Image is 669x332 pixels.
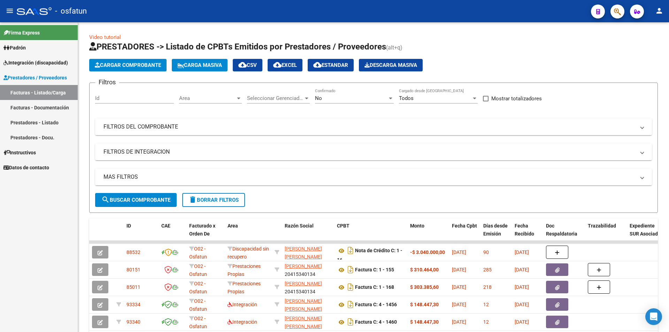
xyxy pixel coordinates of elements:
[483,223,508,237] span: Días desde Emisión
[225,218,272,249] datatable-header-cell: Area
[285,246,322,260] span: [PERSON_NAME] [PERSON_NAME]
[95,77,119,87] h3: Filtros
[355,267,394,273] strong: Factura C: 1 - 155
[543,218,585,249] datatable-header-cell: Doc Respaldatoria
[515,302,529,307] span: [DATE]
[285,263,322,269] span: [PERSON_NAME]
[172,59,228,71] button: Carga Masiva
[285,223,314,229] span: Razón Social
[285,281,322,286] span: [PERSON_NAME]
[410,284,439,290] strong: $ 303.385,60
[355,319,397,325] strong: Factura C: 4 - 1460
[3,59,68,67] span: Integración (discapacidad)
[334,218,407,249] datatable-header-cell: CPBT
[410,267,439,272] strong: $ 310.464,00
[182,193,245,207] button: Borrar Filtros
[452,249,466,255] span: [DATE]
[483,267,492,272] span: 285
[282,218,334,249] datatable-header-cell: Razón Social
[103,173,635,181] mat-panel-title: MAS FILTROS
[247,95,303,101] span: Seleccionar Gerenciador
[95,169,652,185] mat-expansion-panel-header: MAS FILTROS
[126,267,140,272] span: 80151
[6,7,14,15] mat-icon: menu
[585,218,627,249] datatable-header-cell: Trazabilidad
[512,218,543,249] datatable-header-cell: Fecha Recibido
[273,62,297,68] span: EXCEL
[399,95,414,101] span: Todos
[285,297,331,312] div: 27326143451
[452,319,466,325] span: [DATE]
[3,74,67,82] span: Prestadores / Proveedores
[273,61,282,69] mat-icon: cloud_download
[285,298,322,312] span: [PERSON_NAME] [PERSON_NAME]
[285,315,331,329] div: 27326143451
[346,299,355,310] i: Descargar documento
[161,223,170,229] span: CAE
[3,29,40,37] span: Firma Express
[452,223,477,229] span: Fecha Cpbt
[364,62,417,68] span: Descarga Masiva
[410,302,439,307] strong: $ 148.447,30
[337,248,402,263] strong: Nota de Crédito C: 1 - 16
[359,59,423,71] button: Descarga Masiva
[228,223,238,229] span: Area
[285,280,331,294] div: 20415340134
[515,284,529,290] span: [DATE]
[449,218,480,249] datatable-header-cell: Fecha Cpbt
[630,223,661,237] span: Expediente SUR Asociado
[126,223,131,229] span: ID
[126,302,140,307] span: 93334
[346,316,355,327] i: Descargar documento
[315,95,322,101] span: No
[627,218,665,249] datatable-header-cell: Expediente SUR Asociado
[483,319,489,325] span: 12
[483,249,489,255] span: 90
[410,223,424,229] span: Monto
[410,319,439,325] strong: $ 148.447,30
[546,223,577,237] span: Doc Respaldatoria
[228,319,257,325] span: Integración
[588,223,616,229] span: Trazabilidad
[480,218,512,249] datatable-header-cell: Días desde Emisión
[189,197,239,203] span: Borrar Filtros
[355,285,394,290] strong: Factura C: 1 - 168
[346,264,355,275] i: Descargar documento
[228,246,269,260] span: Discapacidad sin recupero
[483,284,492,290] span: 218
[124,218,159,249] datatable-header-cell: ID
[186,218,225,249] datatable-header-cell: Facturado x Orden De
[452,284,466,290] span: [DATE]
[3,44,26,52] span: Padrón
[55,3,87,19] span: - osfatun
[285,262,331,277] div: 20415340134
[410,249,445,255] strong: -$ 3.040.000,00
[189,298,207,320] span: O02 - Osfatun Propio
[3,149,36,156] span: Instructivos
[89,59,167,71] button: Cargar Comprobante
[285,245,331,260] div: 27233699131
[228,281,261,294] span: Prestaciones Propias
[346,245,355,256] i: Descargar documento
[95,193,177,207] button: Buscar Comprobante
[238,61,247,69] mat-icon: cloud_download
[386,44,402,51] span: (alt+q)
[268,59,302,71] button: EXCEL
[655,7,663,15] mat-icon: person
[126,319,140,325] span: 93340
[228,302,257,307] span: Integración
[159,218,186,249] datatable-header-cell: CAE
[407,218,449,249] datatable-header-cell: Monto
[491,94,542,103] span: Mostrar totalizadores
[515,267,529,272] span: [DATE]
[189,246,207,268] span: O02 - Osfatun Propio
[126,249,140,255] span: 88532
[89,42,386,52] span: PRESTADORES -> Listado de CPBTs Emitidos por Prestadores / Proveedores
[3,164,49,171] span: Datos de contacto
[103,123,635,131] mat-panel-title: FILTROS DEL COMPROBANTE
[515,319,529,325] span: [DATE]
[337,223,349,229] span: CPBT
[189,281,207,302] span: O02 - Osfatun Propio
[515,223,534,237] span: Fecha Recibido
[233,59,262,71] button: CSV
